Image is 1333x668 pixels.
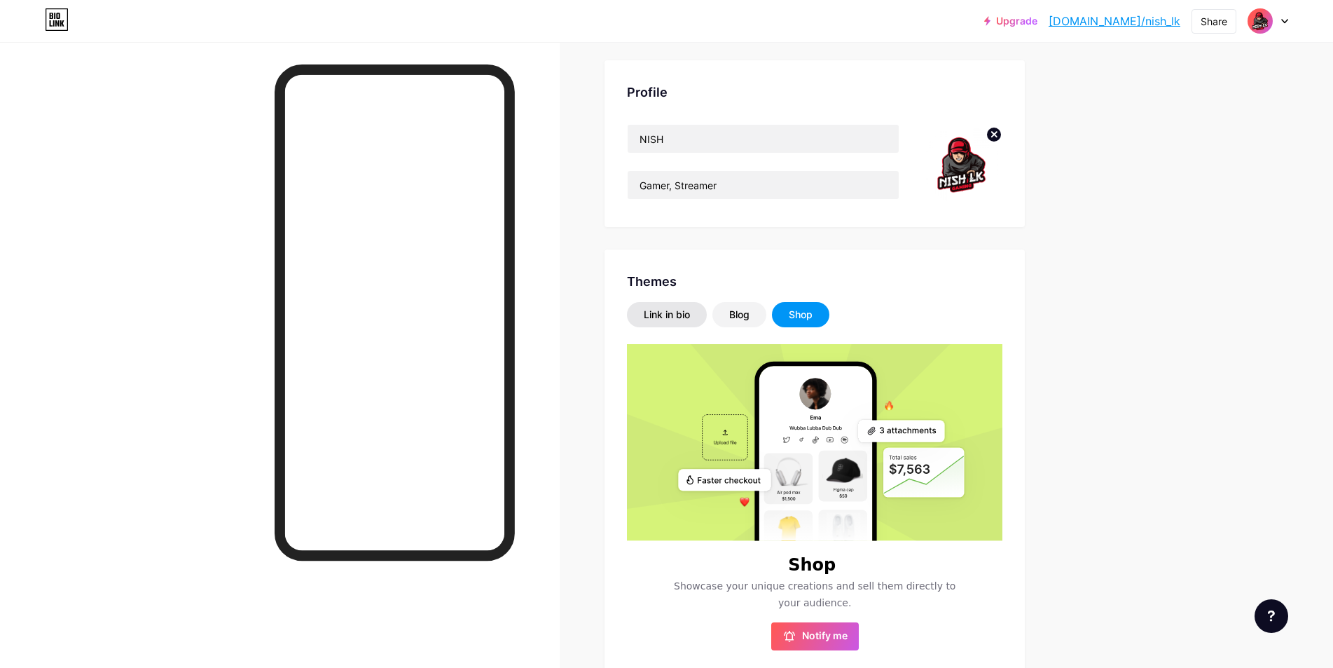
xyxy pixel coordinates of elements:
[1049,13,1180,29] a: [DOMAIN_NAME]/nish_lk
[627,272,1002,291] div: Themes
[1201,14,1227,29] div: Share
[802,629,848,643] span: Notify me
[788,558,836,572] h6: Shop
[628,171,899,199] input: Bio
[644,308,690,322] div: Link in bio
[628,125,899,153] input: Name
[771,622,859,650] button: Notify me
[729,308,750,322] div: Blog
[665,578,965,611] span: Showcase your unique creations and sell them directly to your audience.
[922,124,1002,205] img: NISH LK
[1247,8,1273,34] img: NISH LK
[627,83,1002,102] div: Profile
[984,15,1037,27] a: Upgrade
[789,308,813,322] div: Shop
